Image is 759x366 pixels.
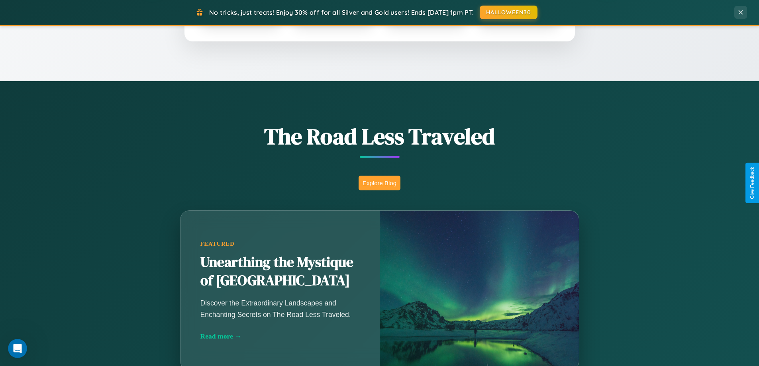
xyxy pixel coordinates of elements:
button: Explore Blog [359,176,400,190]
span: No tricks, just treats! Enjoy 30% off for all Silver and Gold users! Ends [DATE] 1pm PT. [209,8,474,16]
iframe: Intercom live chat [8,339,27,358]
button: HALLOWEEN30 [480,6,537,19]
h2: Unearthing the Mystique of [GEOGRAPHIC_DATA] [200,253,360,290]
div: Featured [200,241,360,247]
p: Discover the Extraordinary Landscapes and Enchanting Secrets on The Road Less Traveled. [200,297,360,320]
div: Give Feedback [749,167,755,199]
h1: The Road Less Traveled [141,121,619,152]
div: Read more → [200,332,360,341]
